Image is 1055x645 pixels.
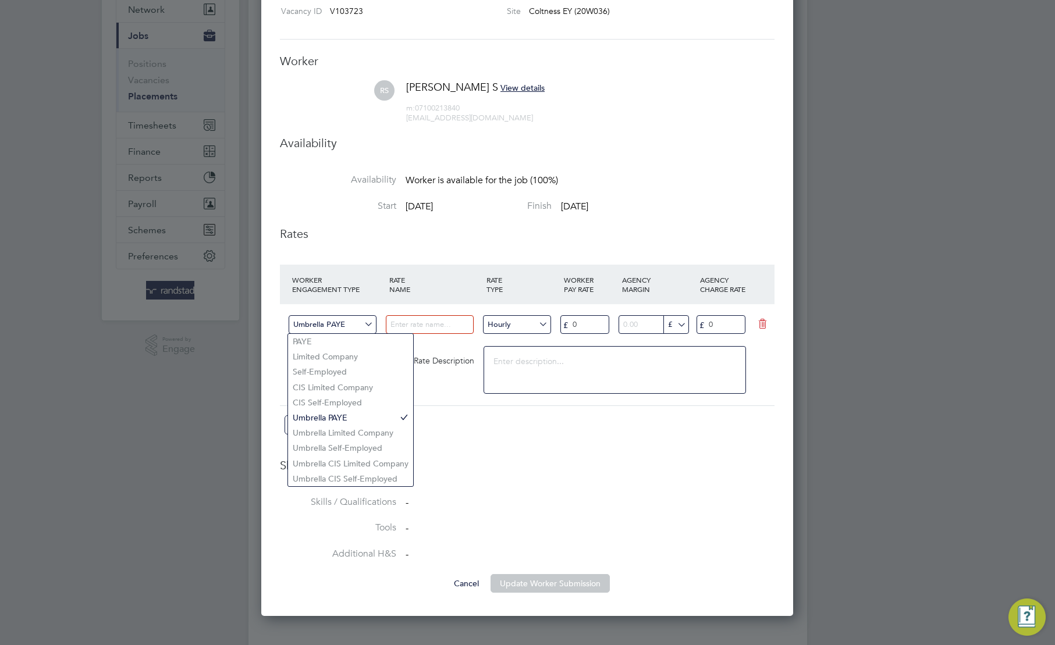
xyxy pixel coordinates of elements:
label: Vacancy ID [275,6,322,16]
span: [PERSON_NAME] S [406,80,498,94]
input: Search for... [663,315,689,334]
button: Update Worker Submission [491,574,610,593]
button: Cancel [445,574,488,593]
h3: Skills, tools, H&S [280,458,775,473]
div: £ [697,318,706,333]
button: Add Rate [285,415,347,434]
label: Additional H&S [280,548,396,560]
button: Engage Resource Center [1008,598,1046,636]
li: CIS Self-Employed [288,395,413,410]
div: AGENCY MARGIN [619,269,697,300]
span: Worker is available for the job (100%) [406,174,558,186]
li: Umbrella CIS Limited Company [288,456,413,471]
div: RATE NAME [386,269,484,300]
input: Select one [483,315,551,334]
span: [DATE] [561,201,588,212]
span: - [406,523,408,534]
li: Umbrella Limited Company [288,425,413,440]
div: WORKER ENGAGEMENT TYPE [289,269,386,300]
div: WORKER PAY RATE [561,269,619,300]
label: Start [280,200,396,212]
div: RATE TYPE [484,269,561,300]
span: - [406,497,408,508]
span: [EMAIL_ADDRESS][DOMAIN_NAME] [406,113,533,123]
span: [DATE] [406,201,433,212]
label: Site [457,6,521,16]
input: 0.00 [560,315,609,334]
li: Self-Employed [288,364,413,379]
h3: Availability [280,136,775,151]
label: Tools [280,522,396,534]
span: View details [500,83,545,93]
input: Enter rate name... [386,315,474,334]
input: Select one [289,315,376,334]
span: V103723 [330,6,363,16]
li: PAYE [288,334,413,349]
h3: Worker [280,54,775,69]
li: Umbrella PAYE [288,410,413,425]
span: Coltness EY (20W036) [529,6,610,16]
li: CIS Limited Company [288,380,413,395]
h3: Rates [280,226,775,241]
li: Limited Company [288,349,413,364]
label: Availability [280,174,396,186]
span: Rate Description [414,355,474,366]
label: Skills / Qualifications [280,496,396,508]
span: 07100213840 [406,103,460,113]
input: 0.00 [697,315,745,334]
div: £ [561,318,570,333]
span: RS [374,80,395,101]
span: m: [406,103,415,113]
li: Umbrella CIS Self-Employed [288,471,413,486]
label: Finish [435,200,552,212]
input: 0.00 [619,315,687,334]
div: AGENCY CHARGE RATE [697,269,755,300]
li: Umbrella Self-Employed [288,440,413,455]
span: - [406,548,408,560]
